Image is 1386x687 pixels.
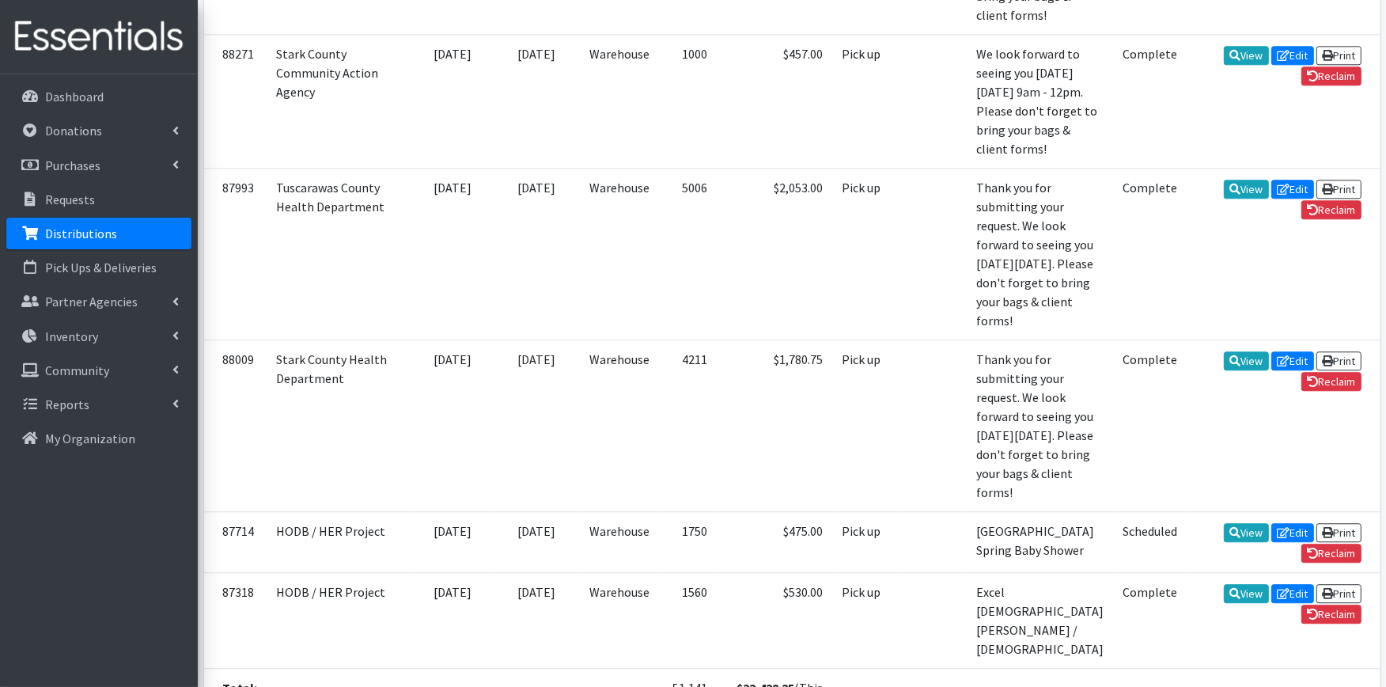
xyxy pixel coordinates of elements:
[581,572,660,668] td: Warehouse
[660,511,718,572] td: 1750
[718,511,833,572] td: $475.00
[6,252,191,283] a: Pick Ups & Deliveries
[1271,584,1314,603] a: Edit
[1271,351,1314,370] a: Edit
[1114,572,1187,668] td: Complete
[833,572,899,668] td: Pick up
[45,192,95,207] p: Requests
[660,168,718,340] td: 5006
[414,572,493,668] td: [DATE]
[204,511,267,572] td: 87714
[1301,605,1361,624] a: Reclaim
[493,340,581,511] td: [DATE]
[493,572,581,668] td: [DATE]
[833,511,899,572] td: Pick up
[1301,544,1361,563] a: Reclaim
[45,362,109,378] p: Community
[718,572,833,668] td: $530.00
[718,34,833,168] td: $457.00
[1114,511,1187,572] td: Scheduled
[45,397,89,412] p: Reports
[6,115,191,146] a: Donations
[267,340,414,511] td: Stark County Health Department
[6,81,191,112] a: Dashboard
[833,340,899,511] td: Pick up
[718,168,833,340] td: $2,053.00
[204,168,267,340] td: 87993
[581,34,660,168] td: Warehouse
[1114,34,1187,168] td: Complete
[45,226,117,241] p: Distributions
[1316,46,1361,65] a: Print
[45,260,157,275] p: Pick Ups & Deliveries
[45,328,98,344] p: Inventory
[1301,372,1361,391] a: Reclaim
[414,168,493,340] td: [DATE]
[1271,46,1314,65] a: Edit
[1224,523,1269,542] a: View
[1316,584,1361,603] a: Print
[1316,180,1361,199] a: Print
[6,150,191,181] a: Purchases
[204,340,267,511] td: 88009
[660,572,718,668] td: 1560
[1224,584,1269,603] a: View
[204,34,267,168] td: 88271
[493,511,581,572] td: [DATE]
[414,340,493,511] td: [DATE]
[1271,523,1314,542] a: Edit
[968,168,1114,340] td: Thank you for submitting your request. We look forward to seeing you [DATE][DATE]. Please don't f...
[718,340,833,511] td: $1,780.75
[833,34,899,168] td: Pick up
[1224,46,1269,65] a: View
[45,123,102,139] p: Donations
[968,572,1114,668] td: Excel [DEMOGRAPHIC_DATA] [PERSON_NAME] / [DEMOGRAPHIC_DATA]
[6,423,191,454] a: My Organization
[6,218,191,249] a: Distributions
[660,340,718,511] td: 4211
[968,340,1114,511] td: Thank you for submitting your request. We look forward to seeing you [DATE][DATE]. Please don't f...
[1316,351,1361,370] a: Print
[1114,340,1187,511] td: Complete
[581,340,660,511] td: Warehouse
[968,34,1114,168] td: We look forward to seeing you [DATE][DATE] 9am - 12pm. Please don't forget to bring your bags & c...
[6,355,191,386] a: Community
[45,431,135,446] p: My Organization
[6,389,191,420] a: Reports
[581,511,660,572] td: Warehouse
[1316,523,1361,542] a: Print
[45,294,138,309] p: Partner Agencies
[267,168,414,340] td: Tuscarawas County Health Department
[267,511,414,572] td: HODB / HER Project
[414,511,493,572] td: [DATE]
[493,34,581,168] td: [DATE]
[660,34,718,168] td: 1000
[6,184,191,215] a: Requests
[493,168,581,340] td: [DATE]
[414,34,493,168] td: [DATE]
[6,286,191,317] a: Partner Agencies
[968,511,1114,572] td: [GEOGRAPHIC_DATA] Spring Baby Shower
[1114,168,1187,340] td: Complete
[1271,180,1314,199] a: Edit
[581,168,660,340] td: Warehouse
[6,10,191,63] img: HumanEssentials
[6,321,191,352] a: Inventory
[267,34,414,168] td: Stark County Community Action Agency
[1224,180,1269,199] a: View
[45,158,100,173] p: Purchases
[1301,200,1361,219] a: Reclaim
[1224,351,1269,370] a: View
[267,572,414,668] td: HODB / HER Project
[45,89,104,104] p: Dashboard
[833,168,899,340] td: Pick up
[1301,66,1361,85] a: Reclaim
[204,572,267,668] td: 87318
